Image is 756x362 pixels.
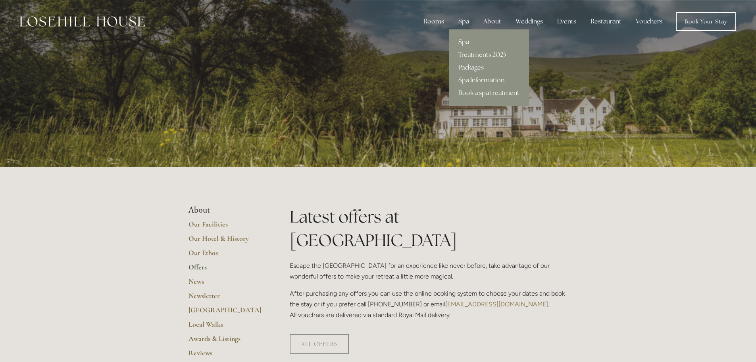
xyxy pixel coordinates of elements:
a: Spa [449,36,529,48]
a: Our Facilities [189,220,264,234]
a: [EMAIL_ADDRESS][DOMAIN_NAME] [445,300,548,308]
a: [GEOGRAPHIC_DATA] [189,306,264,320]
a: Book Your Stay [676,12,736,31]
div: Weddings [509,14,549,29]
a: Our Ethos [189,248,264,263]
div: Rooms [417,14,450,29]
div: About [477,14,508,29]
a: ALL OFFERS [290,334,349,354]
a: Newsletter [189,291,264,306]
a: Local Walks [189,320,264,334]
a: Awards & Listings [189,334,264,348]
a: Packages [449,61,529,74]
a: Our Hotel & History [189,234,264,248]
li: About [189,205,264,215]
img: Losehill House [20,16,145,27]
a: Spa Information [449,74,529,87]
a: Treatments 2025 [449,48,529,61]
a: Vouchers [629,14,669,29]
div: Spa [452,14,475,29]
p: Escape the [GEOGRAPHIC_DATA] for an experience like never before, take advantage of our wonderful... [290,260,568,282]
a: Offers [189,263,264,277]
h1: Latest offers at [GEOGRAPHIC_DATA] [290,205,568,252]
div: Events [551,14,583,29]
a: Book a spa treatment [449,87,529,99]
a: News [189,277,264,291]
p: After purchasing any offers you can use the online booking system to choose your dates and book t... [290,288,568,321]
div: Restaurant [584,14,628,29]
